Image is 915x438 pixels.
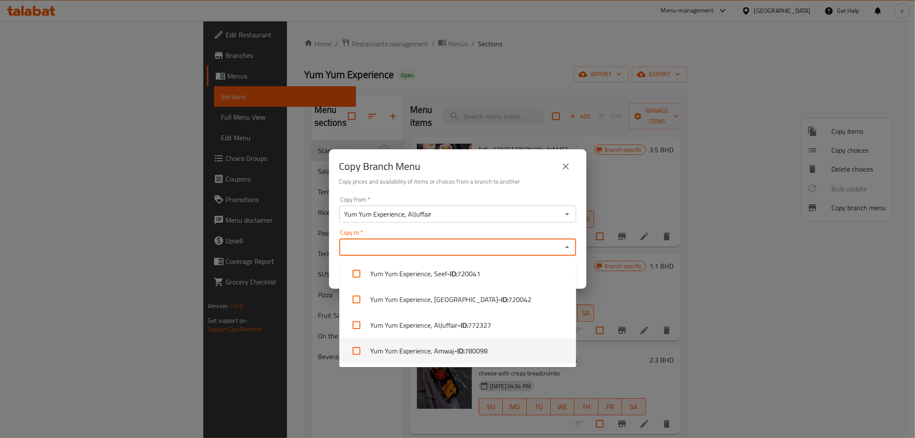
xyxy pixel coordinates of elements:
[339,287,576,312] li: Yum Yum Experience, [GEOGRAPHIC_DATA]
[556,156,576,177] button: close
[458,320,468,330] b: - ID:
[339,177,576,186] h6: Copy prices and availability of items or choices from a branch to another
[339,160,421,173] h2: Copy Branch Menu
[447,269,457,279] b: - ID:
[339,338,576,364] li: Yum Yum Experience, Amwaj
[508,294,531,305] span: 720042
[339,261,576,287] li: Yum Yum Experience, Seef
[561,241,573,253] button: Close
[339,312,576,338] li: Yum Yum Experience, AlJuffair
[561,208,573,220] button: Open
[498,294,508,305] b: - ID:
[457,269,480,279] span: 720041
[465,346,488,356] span: 780098
[468,320,491,330] span: 772327
[454,346,465,356] b: - ID:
